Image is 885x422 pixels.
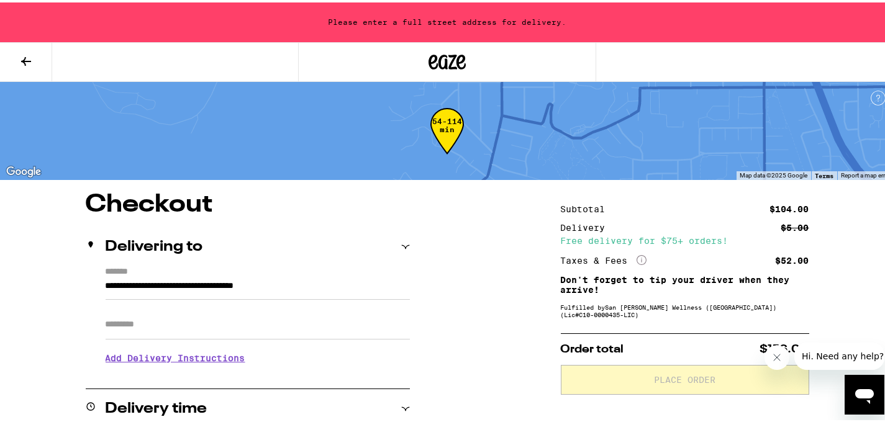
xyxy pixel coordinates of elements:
h1: Checkout [86,190,410,215]
span: Order total [561,341,624,352]
img: Google [3,161,44,177]
span: Map data ©2025 Google [740,169,807,176]
h2: Delivery time [106,399,207,414]
iframe: Button to launch messaging window [845,372,884,412]
h3: Add Delivery Instructions [106,341,410,370]
div: Fulfilled by San [PERSON_NAME] Wellness ([GEOGRAPHIC_DATA]) (Lic# C10-0000435-LIC ) [561,301,809,316]
div: Subtotal [561,202,614,211]
p: Don't forget to tip your driver when they arrive! [561,272,809,292]
p: We'll contact you at [PHONE_NUMBER] when we arrive [106,370,410,380]
span: Place Order [654,373,715,382]
div: Free delivery for $75+ orders! [561,234,809,243]
button: Place Order [561,362,809,392]
iframe: Close message [765,343,789,367]
h2: Delivering to [106,237,203,252]
div: $104.00 [770,202,809,211]
div: $5.00 [781,221,809,230]
span: $156.00 [760,341,809,352]
div: Taxes & Fees [561,253,647,264]
div: 54-114 min [430,115,464,161]
div: Delivery [561,221,614,230]
iframe: Message from company [794,340,884,367]
a: Open this area in Google Maps (opens a new window) [3,161,44,177]
a: Terms [815,169,833,177]
div: $52.00 [776,254,809,263]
